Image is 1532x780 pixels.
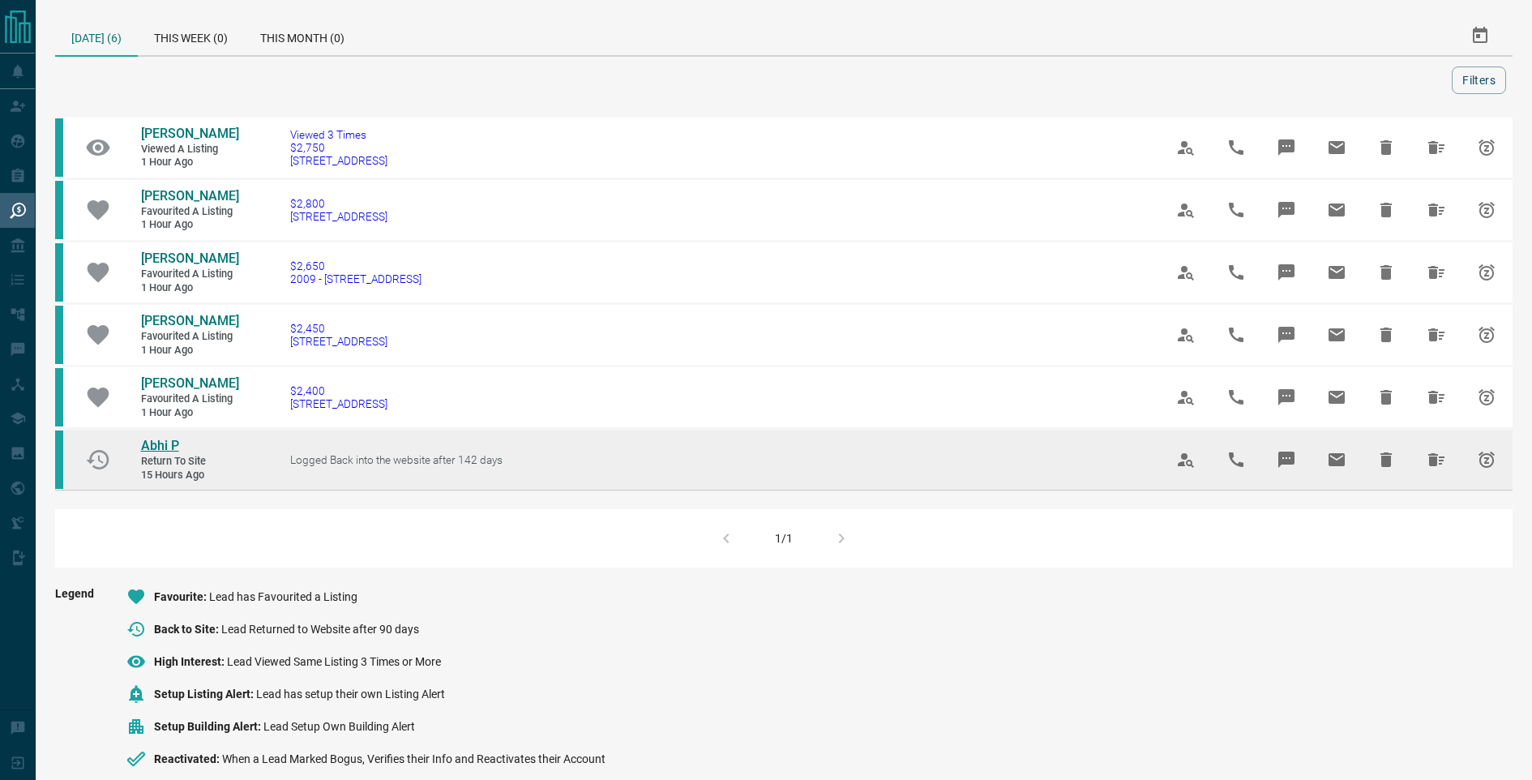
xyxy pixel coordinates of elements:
[221,623,419,636] span: Lead Returned to Website after 90 days
[154,720,263,733] span: Setup Building Alert
[1217,191,1256,229] span: Call
[1217,378,1256,417] span: Call
[1367,315,1406,354] span: Hide
[1467,378,1506,417] span: Snooze
[154,688,256,701] span: Setup Listing Alert
[141,188,239,204] span: [PERSON_NAME]
[290,259,422,272] span: $2,650
[1166,440,1205,479] span: View Profile
[141,330,238,344] span: Favourited a Listing
[1467,315,1506,354] span: Snooze
[222,752,606,765] span: When a Lead Marked Bogus, Verifies their Info and Reactivates their Account
[775,532,793,545] div: 1/1
[141,188,238,205] a: [PERSON_NAME]
[1217,128,1256,167] span: Call
[55,181,63,239] div: condos.ca
[1367,253,1406,292] span: Hide
[290,272,422,285] span: 2009 - [STREET_ADDRESS]
[1467,253,1506,292] span: Snooze
[290,259,422,285] a: $2,6502009 - [STREET_ADDRESS]
[1461,16,1500,55] button: Select Date Range
[1267,315,1306,354] span: Message
[209,590,357,603] span: Lead has Favourited a Listing
[141,455,238,469] span: Return to Site
[141,313,239,328] span: [PERSON_NAME]
[55,118,63,177] div: condos.ca
[1467,128,1506,167] span: Snooze
[1267,128,1306,167] span: Message
[141,251,238,268] a: [PERSON_NAME]
[1417,315,1456,354] span: Hide All from Kiana Kiaee
[141,392,238,406] span: Favourited a Listing
[290,141,387,154] span: $2,750
[256,688,445,701] span: Lead has setup their own Listing Alert
[1417,128,1456,167] span: Hide All from Sandra B
[1217,253,1256,292] span: Call
[290,453,503,466] span: Logged Back into the website after 142 days
[55,306,63,364] div: condos.ca
[141,205,238,219] span: Favourited a Listing
[290,384,387,397] span: $2,400
[1166,315,1205,354] span: View Profile
[141,251,239,266] span: [PERSON_NAME]
[141,281,238,295] span: 1 hour ago
[290,128,387,141] span: Viewed 3 Times
[141,143,238,156] span: Viewed a Listing
[1267,440,1306,479] span: Message
[141,344,238,358] span: 1 hour ago
[154,655,227,668] span: High Interest
[1467,440,1506,479] span: Snooze
[1467,191,1506,229] span: Snooze
[1367,191,1406,229] span: Hide
[141,469,238,482] span: 15 hours ago
[1417,253,1456,292] span: Hide All from Kiana Kiaee
[263,720,415,733] span: Lead Setup Own Building Alert
[1317,315,1356,354] span: Email
[1166,378,1205,417] span: View Profile
[290,322,387,348] a: $2,450[STREET_ADDRESS]
[55,243,63,302] div: condos.ca
[1217,315,1256,354] span: Call
[138,16,244,55] div: This Week (0)
[141,126,239,141] span: [PERSON_NAME]
[55,431,63,489] div: condos.ca
[1317,378,1356,417] span: Email
[141,375,238,392] a: [PERSON_NAME]
[1217,440,1256,479] span: Call
[290,397,387,410] span: [STREET_ADDRESS]
[290,197,387,223] a: $2,800[STREET_ADDRESS]
[141,313,238,330] a: [PERSON_NAME]
[1166,191,1205,229] span: View Profile
[1317,191,1356,229] span: Email
[141,438,179,453] span: Abhi P
[1267,378,1306,417] span: Message
[1452,66,1506,94] button: Filters
[290,154,387,167] span: [STREET_ADDRESS]
[55,368,63,426] div: condos.ca
[1317,128,1356,167] span: Email
[290,210,387,223] span: [STREET_ADDRESS]
[141,268,238,281] span: Favourited a Listing
[1367,440,1406,479] span: Hide
[1367,378,1406,417] span: Hide
[55,16,138,57] div: [DATE] (6)
[1367,128,1406,167] span: Hide
[1267,253,1306,292] span: Message
[1166,253,1205,292] span: View Profile
[244,16,361,55] div: This Month (0)
[227,655,441,668] span: Lead Viewed Same Listing 3 Times or More
[141,438,238,455] a: Abhi P
[1417,191,1456,229] span: Hide All from Kiana Kiaee
[1417,440,1456,479] span: Hide All from Abhi P
[141,406,238,420] span: 1 hour ago
[1317,440,1356,479] span: Email
[141,218,238,232] span: 1 hour ago
[290,197,387,210] span: $2,800
[141,126,238,143] a: [PERSON_NAME]
[290,128,387,167] a: Viewed 3 Times$2,750[STREET_ADDRESS]
[290,335,387,348] span: [STREET_ADDRESS]
[141,375,239,391] span: [PERSON_NAME]
[1267,191,1306,229] span: Message
[1317,253,1356,292] span: Email
[141,156,238,169] span: 1 hour ago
